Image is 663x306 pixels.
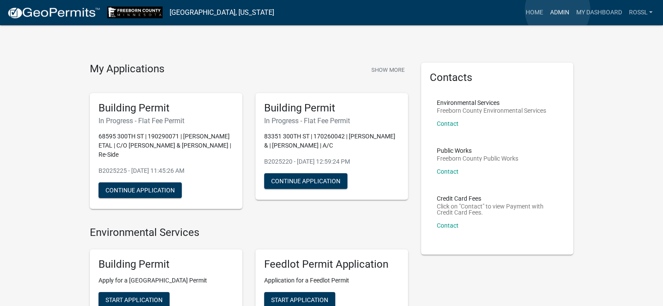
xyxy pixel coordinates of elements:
[170,5,274,20] a: [GEOGRAPHIC_DATA], [US_STATE]
[99,258,234,271] h5: Building Permit
[430,71,565,84] h5: Contacts
[572,4,625,21] a: My Dashboard
[264,258,399,271] h5: Feedlot Permit Application
[264,173,347,189] button: Continue Application
[264,132,399,150] p: 83351 300TH ST | 170260042 | [PERSON_NAME] & | [PERSON_NAME] | A/C
[546,4,572,21] a: Admin
[522,4,546,21] a: Home
[271,296,328,303] span: Start Application
[90,63,164,76] h4: My Applications
[99,117,234,125] h6: In Progress - Flat Fee Permit
[264,157,399,166] p: B2025220 - [DATE] 12:59:24 PM
[99,166,234,175] p: B2025225 - [DATE] 11:45:26 AM
[437,155,518,161] p: Freeborn County Public Works
[368,63,408,77] button: Show More
[107,7,163,18] img: Freeborn County, Minnesota
[437,168,459,175] a: Contact
[437,222,459,229] a: Contact
[264,117,399,125] h6: In Progress - Flat Fee Permit
[99,132,234,159] p: 68595 300TH ST | 190290071 | [PERSON_NAME] ETAL | C/O [PERSON_NAME] & [PERSON_NAME] | Re-Side
[99,182,182,198] button: Continue Application
[264,276,399,285] p: Application for a Feedlot Permit
[437,100,546,106] p: Environmental Services
[264,102,399,114] h5: Building Permit
[437,195,558,202] p: Credit Card Fees
[90,226,408,239] h4: Environmental Services
[437,120,459,127] a: Contact
[437,108,546,114] p: Freeborn County Environmental Services
[437,203,558,215] p: Click on "Contact" to view Payment with Credit Card Fees.
[99,276,234,285] p: Apply for a [GEOGRAPHIC_DATA] Permit
[625,4,656,21] a: RossL
[437,148,518,154] p: Public Works
[105,296,163,303] span: Start Application
[99,102,234,114] h5: Building Permit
